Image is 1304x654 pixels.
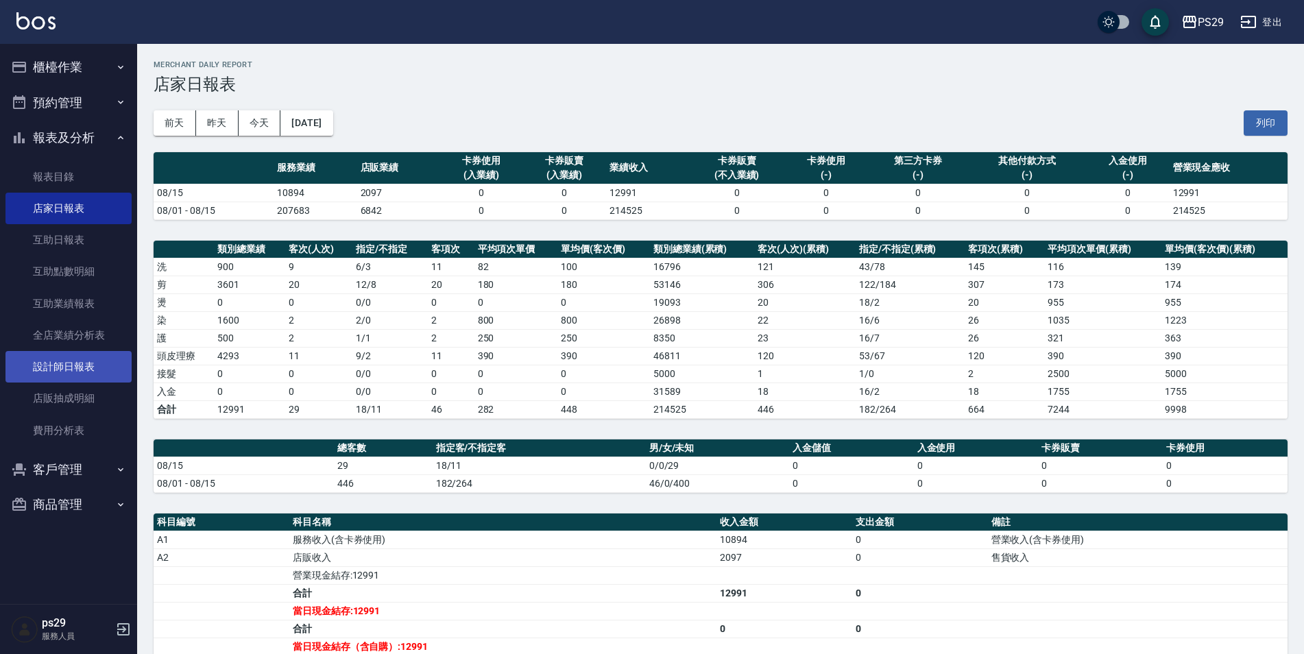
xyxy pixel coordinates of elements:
a: 店家日報表 [5,193,132,224]
td: 18/11 [352,400,428,418]
td: 26 [965,311,1044,329]
button: save [1142,8,1169,36]
td: 服務收入(含卡券使用) [289,531,716,548]
th: 單均價(客次價) [557,241,650,258]
td: 20 [754,293,855,311]
th: 單均價(客次價)(累積) [1161,241,1288,258]
td: 燙 [154,293,214,311]
td: 0 [214,365,285,383]
td: 1755 [1044,383,1161,400]
td: 1755 [1161,383,1288,400]
a: 費用分析表 [5,415,132,446]
td: 剪 [154,276,214,293]
td: 26 [965,329,1044,347]
td: 122 / 184 [856,276,965,293]
td: 0 [214,383,285,400]
td: 頭皮理療 [154,347,214,365]
td: 390 [1161,347,1288,365]
th: 業績收入 [606,152,689,184]
td: 店販收入 [289,548,716,566]
td: 合計 [289,584,716,602]
th: 收入金額 [716,513,852,531]
td: 214525 [606,202,689,219]
td: 446 [754,400,855,418]
td: 營業現金結存:12991 [289,566,716,584]
td: 18 [754,383,855,400]
td: 800 [557,311,650,329]
td: 116 [1044,258,1161,276]
td: 448 [557,400,650,418]
td: 7244 [1044,400,1161,418]
td: 53 / 67 [856,347,965,365]
td: 390 [1044,347,1161,365]
td: 2 [965,365,1044,383]
td: 12 / 8 [352,276,428,293]
td: 16 / 6 [856,311,965,329]
th: 客項次(累積) [965,241,1044,258]
div: (入業績) [444,168,520,182]
td: 0 [474,365,558,383]
div: (-) [1089,168,1166,182]
td: 0 [1086,184,1169,202]
th: 類別總業績 [214,241,285,258]
td: 664 [965,400,1044,418]
td: 0 [852,531,988,548]
td: 0 [440,202,523,219]
img: Person [11,616,38,643]
td: 11 [428,347,474,365]
td: 182/264 [856,400,965,418]
td: 214525 [650,400,755,418]
td: 43 / 78 [856,258,965,276]
td: 11 [428,258,474,276]
td: 18 / 2 [856,293,965,311]
td: 0 [440,184,523,202]
td: 2500 [1044,365,1161,383]
td: 10894 [274,184,357,202]
td: 16 / 2 [856,383,965,400]
td: 29 [334,457,432,474]
td: 0 [428,383,474,400]
td: 營業收入(含卡券使用) [988,531,1288,548]
td: 390 [557,347,650,365]
a: 店販抽成明細 [5,383,132,414]
td: 180 [557,276,650,293]
td: 5000 [650,365,755,383]
table: a dense table [154,241,1288,419]
td: 182/264 [433,474,646,492]
td: 8350 [650,329,755,347]
button: 預約管理 [5,85,132,121]
td: 0 [852,584,988,602]
td: 18/11 [433,457,646,474]
th: 店販業績 [357,152,440,184]
td: 1 / 0 [856,365,965,383]
td: 2097 [716,548,852,566]
td: 120 [965,347,1044,365]
td: 0 [557,365,650,383]
a: 報表目錄 [5,161,132,193]
th: 平均項次單價(累積) [1044,241,1161,258]
td: 0 [474,383,558,400]
td: 4293 [214,347,285,365]
td: 2 [428,329,474,347]
div: 卡券使用 [444,154,520,168]
td: 0 [1163,474,1288,492]
td: 0 [914,474,1039,492]
td: 250 [474,329,558,347]
td: 900 [214,258,285,276]
td: 0 [474,293,558,311]
td: 16796 [650,258,755,276]
td: A1 [154,531,289,548]
button: 昨天 [196,110,239,136]
td: 0 [557,293,650,311]
td: 9 / 2 [352,347,428,365]
table: a dense table [154,152,1288,220]
td: 合計 [154,400,214,418]
td: 護 [154,329,214,347]
th: 入金儲值 [789,439,914,457]
button: 前天 [154,110,196,136]
td: 1 [754,365,855,383]
td: 合計 [289,620,716,638]
td: 0 [1038,457,1163,474]
div: 其他付款方式 [971,154,1083,168]
td: 46/0/400 [646,474,789,492]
